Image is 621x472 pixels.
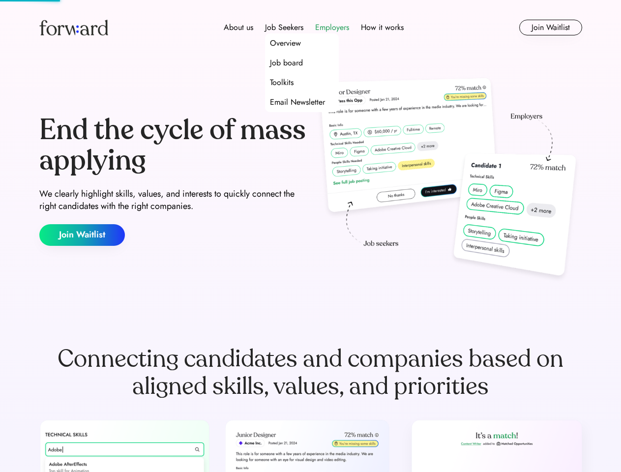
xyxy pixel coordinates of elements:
[519,20,582,35] button: Join Waitlist
[39,115,307,176] div: End the cycle of mass applying
[270,77,294,88] div: Toolkits
[39,345,582,400] div: Connecting candidates and companies based on aligned skills, values, and priorities
[361,22,404,33] div: How it works
[39,20,108,35] img: Forward logo
[270,96,325,108] div: Email Newsletter
[315,75,582,286] img: hero-image.png
[265,22,303,33] div: Job Seekers
[39,224,125,246] button: Join Waitlist
[39,188,307,212] div: We clearly highlight skills, values, and interests to quickly connect the right candidates with t...
[270,57,303,69] div: Job board
[224,22,253,33] div: About us
[270,37,301,49] div: Overview
[315,22,349,33] div: Employers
